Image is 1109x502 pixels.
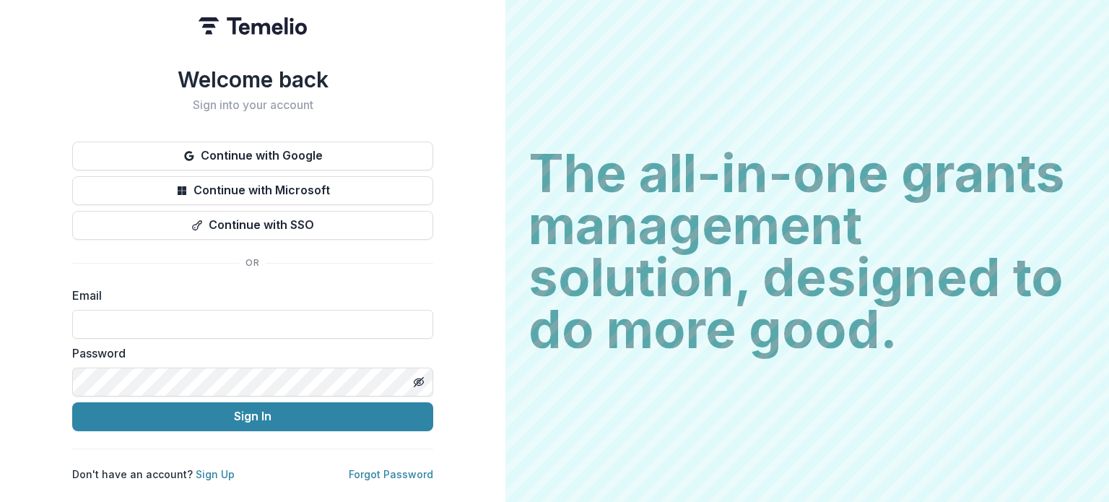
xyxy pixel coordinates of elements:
[72,176,433,205] button: Continue with Microsoft
[72,142,433,170] button: Continue with Google
[196,468,235,480] a: Sign Up
[72,402,433,431] button: Sign In
[407,371,430,394] button: Toggle password visibility
[72,98,433,112] h2: Sign into your account
[72,287,425,304] label: Email
[72,211,433,240] button: Continue with SSO
[199,17,307,35] img: Temelio
[72,66,433,92] h1: Welcome back
[72,467,235,482] p: Don't have an account?
[349,468,433,480] a: Forgot Password
[72,345,425,362] label: Password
